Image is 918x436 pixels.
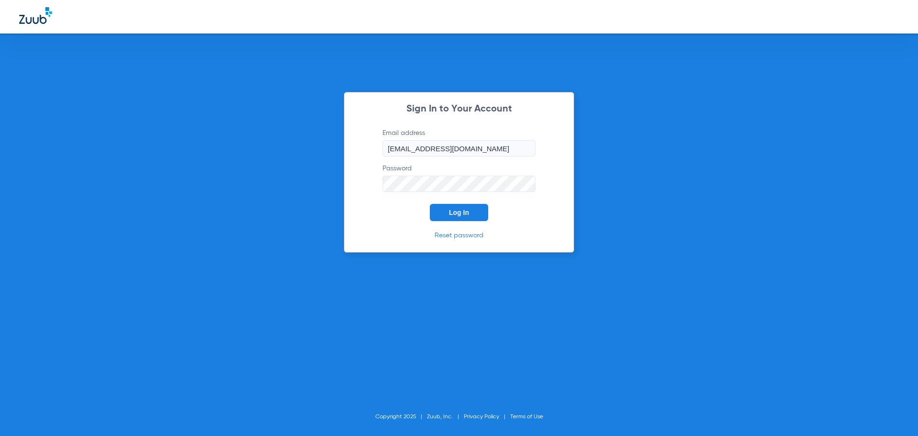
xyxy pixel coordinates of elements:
[464,414,499,420] a: Privacy Policy
[430,204,488,221] button: Log In
[375,412,427,422] li: Copyright 2025
[19,7,52,24] img: Zuub Logo
[427,412,464,422] li: Zuub, Inc.
[435,232,483,239] a: Reset password
[510,414,543,420] a: Terms of Use
[382,164,535,192] label: Password
[449,209,469,216] span: Log In
[382,128,535,157] label: Email address
[870,390,918,436] iframe: Chat Widget
[382,140,535,157] input: Email address
[382,176,535,192] input: Password
[368,104,550,114] h2: Sign In to Your Account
